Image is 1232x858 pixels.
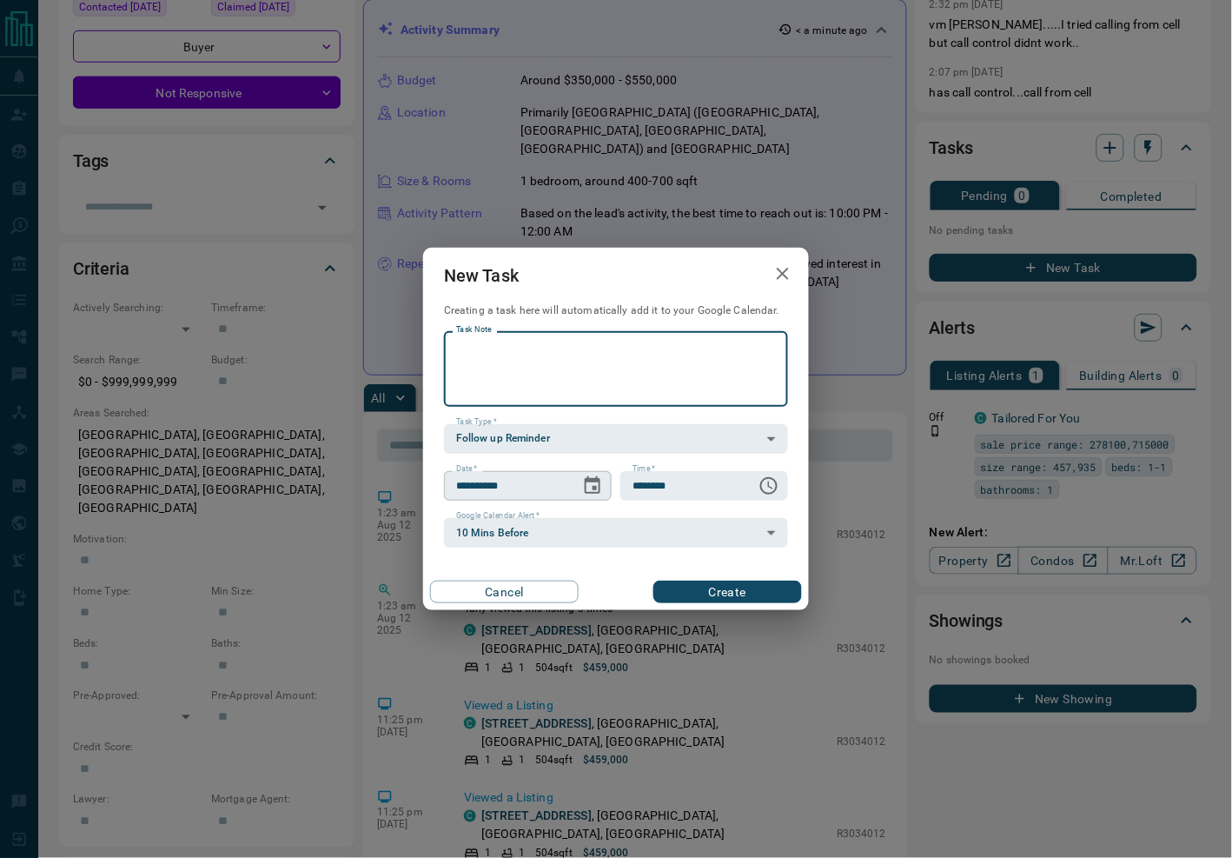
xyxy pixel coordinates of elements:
button: Cancel [430,581,579,603]
label: Date [456,463,478,475]
button: Create [653,581,802,603]
div: Follow up Reminder [444,424,788,454]
h2: New Task [423,248,540,303]
button: Choose time, selected time is 6:00 AM [752,469,786,503]
label: Time [633,463,655,475]
button: Choose date, selected date is Aug 13, 2025 [575,469,610,503]
p: Creating a task here will automatically add it to your Google Calendar. [444,303,788,318]
label: Google Calendar Alert [456,510,540,522]
div: 10 Mins Before [444,518,788,548]
label: Task Type [456,416,497,428]
label: Task Note [456,324,492,336]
